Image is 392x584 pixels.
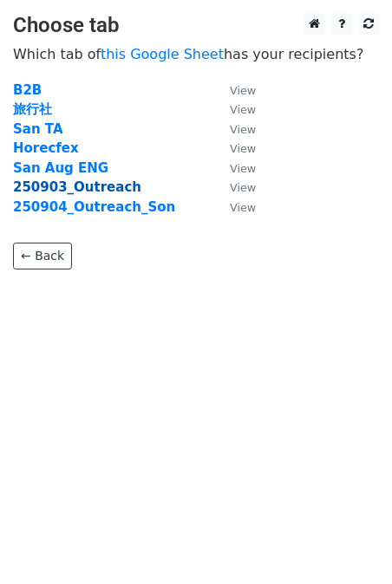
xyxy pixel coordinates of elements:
small: View [230,181,256,194]
a: View [212,160,256,176]
small: View [230,162,256,175]
a: View [212,179,256,195]
a: ← Back [13,243,72,269]
a: San TA [13,121,63,137]
a: B2B [13,82,42,98]
small: View [230,201,256,214]
small: View [230,142,256,155]
small: View [230,123,256,136]
a: San Aug ENG [13,160,108,176]
a: View [212,199,256,215]
a: 旅行社 [13,101,52,117]
small: View [230,103,256,116]
a: 250903_Outreach [13,179,141,195]
a: Horecfex [13,140,79,156]
a: this Google Sheet [101,46,224,62]
h3: Choose tab [13,13,379,38]
a: View [212,82,256,98]
a: 250904_Outreach_Son [13,199,175,215]
p: Which tab of has your recipients? [13,45,379,63]
a: View [212,121,256,137]
a: View [212,140,256,156]
small: View [230,84,256,97]
a: View [212,101,256,117]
